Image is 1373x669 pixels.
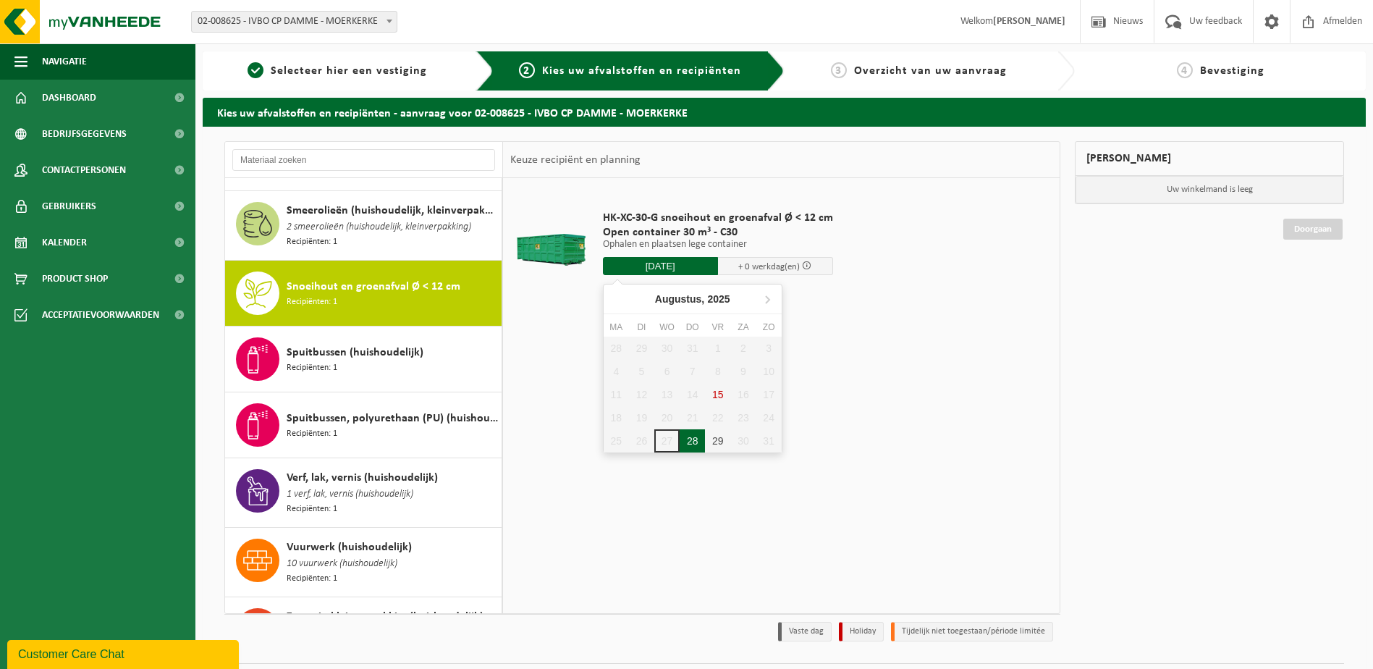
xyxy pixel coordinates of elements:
div: Keuze recipiënt en planning [503,142,648,178]
span: 2 [519,62,535,78]
span: Spuitbussen, polyurethaan (PU) (huishoudelijk) [287,410,498,427]
button: Smeerolieën (huishoudelijk, kleinverpakking) 2 smeerolieën (huishoudelijk, kleinverpakking) Recip... [225,191,502,261]
h2: Kies uw afvalstoffen en recipiënten - aanvraag voor 02-008625 - IVBO CP DAMME - MOERKERKE [203,98,1366,126]
p: Uw winkelmand is leeg [1076,176,1343,203]
div: zo [756,320,782,334]
div: Augustus, [649,287,736,311]
span: Zuren in kleinverpakking(huishoudelijk) [287,608,483,626]
span: Gebruikers [42,188,96,224]
i: 2025 [707,294,730,304]
span: Recipiënten: 1 [287,295,337,309]
button: Zuren in kleinverpakking(huishoudelijk) [225,597,502,666]
span: Verf, lak, vernis (huishoudelijk) [287,469,438,487]
span: Contactpersonen [42,152,126,188]
span: 1 verf, lak, vernis (huishoudelijk) [287,487,413,502]
a: Doorgaan [1283,219,1343,240]
div: di [629,320,654,334]
button: Vuurwerk (huishoudelijk) 10 vuurwerk (huishoudelijk) Recipiënten: 1 [225,528,502,597]
button: Spuitbussen, polyurethaan (PU) (huishoudelijk) Recipiënten: 1 [225,392,502,458]
span: 02-008625 - IVBO CP DAMME - MOERKERKE [191,11,397,33]
button: Snoeihout en groenafval Ø < 12 cm Recipiënten: 1 [225,261,502,327]
span: + 0 werkdag(en) [738,262,800,272]
span: HK-XC-30-G snoeihout en groenafval Ø < 12 cm [603,211,833,225]
span: Vuurwerk (huishoudelijk) [287,539,412,556]
div: za [730,320,756,334]
span: 3 [831,62,847,78]
span: 1 [248,62,263,78]
a: 1Selecteer hier een vestiging [210,62,465,80]
div: ma [604,320,629,334]
span: Recipiënten: 1 [287,502,337,516]
div: do [680,320,705,334]
span: Open container 30 m³ - C30 [603,225,833,240]
span: Navigatie [42,43,87,80]
span: Kies uw afvalstoffen en recipiënten [542,65,741,77]
p: Ophalen en plaatsen lege container [603,240,833,250]
span: Recipiënten: 1 [287,361,337,375]
div: 29 [705,429,730,453]
input: Selecteer datum [603,257,718,275]
span: Recipiënten: 1 [287,572,337,586]
li: Tijdelijk niet toegestaan/période limitée [891,622,1053,641]
div: vr [705,320,730,334]
span: Recipiënten: 1 [287,235,337,249]
span: 4 [1177,62,1193,78]
span: 2 smeerolieën (huishoudelijk, kleinverpakking) [287,219,471,235]
span: Snoeihout en groenafval Ø < 12 cm [287,278,460,295]
span: Product Shop [42,261,108,297]
span: 02-008625 - IVBO CP DAMME - MOERKERKE [192,12,397,32]
div: [PERSON_NAME] [1075,141,1344,176]
button: Spuitbussen (huishoudelijk) Recipiënten: 1 [225,327,502,392]
li: Holiday [839,622,884,641]
span: Acceptatievoorwaarden [42,297,159,333]
li: Vaste dag [778,622,832,641]
span: Smeerolieën (huishoudelijk, kleinverpakking) [287,202,498,219]
div: 28 [680,429,705,453]
span: Overzicht van uw aanvraag [854,65,1007,77]
span: Bedrijfsgegevens [42,116,127,152]
span: 10 vuurwerk (huishoudelijk) [287,556,397,572]
span: Kalender [42,224,87,261]
div: wo [654,320,680,334]
span: Spuitbussen (huishoudelijk) [287,344,423,361]
span: Bevestiging [1200,65,1264,77]
span: Recipiënten: 1 [287,427,337,441]
input: Materiaal zoeken [232,149,495,171]
iframe: chat widget [7,637,242,669]
strong: [PERSON_NAME] [993,16,1065,27]
span: Selecteer hier een vestiging [271,65,427,77]
button: Verf, lak, vernis (huishoudelijk) 1 verf, lak, vernis (huishoudelijk) Recipiënten: 1 [225,458,502,528]
span: Dashboard [42,80,96,116]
